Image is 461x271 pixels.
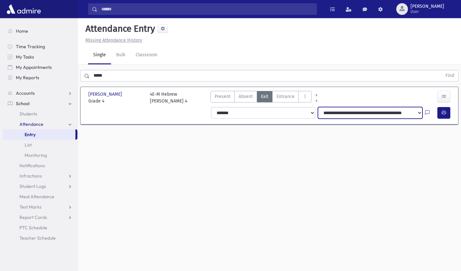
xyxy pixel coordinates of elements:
[25,132,36,137] span: Entry
[19,194,54,200] span: Meal Attendance
[3,98,77,109] a: School
[16,28,28,34] span: Home
[19,183,46,189] span: Student Logs
[16,75,39,81] span: My Reports
[3,191,77,202] a: Meal Attendance
[3,181,77,191] a: Student Logs
[19,173,42,179] span: Infractions
[3,119,77,129] a: Attendance
[25,152,47,158] span: Monitoring
[16,44,45,49] span: Time Tracking
[3,72,77,83] a: My Reports
[16,101,29,106] span: School
[3,129,75,140] a: Entry
[5,3,42,16] img: AdmirePro
[88,98,143,104] span: Grade 4
[25,142,32,148] span: List
[3,150,77,160] a: Monitoring
[83,38,142,43] a: Missing Attendance History
[19,121,43,127] span: Attendance
[3,171,77,181] a: Infractions
[210,91,311,104] div: AttTypes
[130,46,163,64] a: Classroom
[16,64,52,70] span: My Appointments
[3,62,77,72] a: My Appointments
[83,23,155,34] h5: Attendance Entry
[19,111,37,117] span: Students
[276,93,295,100] span: Entrance
[3,88,77,98] a: Accounts
[19,235,56,241] span: Teacher Schedule
[239,93,253,100] span: Absent
[88,46,111,64] a: Single
[16,54,34,60] span: My Tasks
[3,109,77,119] a: Students
[111,46,130,64] a: Bulk
[3,212,77,222] a: Report Cards
[3,41,77,52] a: Time Tracking
[215,93,231,100] span: Present
[3,26,77,36] a: Home
[261,93,268,100] span: Exit
[3,202,77,212] a: Test Marks
[3,140,77,150] a: List
[3,52,77,62] a: My Tasks
[3,233,77,243] a: Teacher Schedule
[85,38,142,43] u: Missing Attendance History
[97,3,317,15] input: Search
[3,222,77,233] a: PTC Schedule
[19,163,45,168] span: Notifications
[16,90,35,96] span: Accounts
[442,70,458,81] button: Find
[19,225,47,231] span: PTC Schedule
[3,160,77,171] a: Notifications
[410,9,444,14] span: User
[19,204,41,210] span: Test Marks
[150,91,187,104] div: 4E-M Hebrew [PERSON_NAME] 4
[410,4,444,9] span: [PERSON_NAME]
[88,91,123,98] span: [PERSON_NAME]
[19,214,47,220] span: Report Cards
